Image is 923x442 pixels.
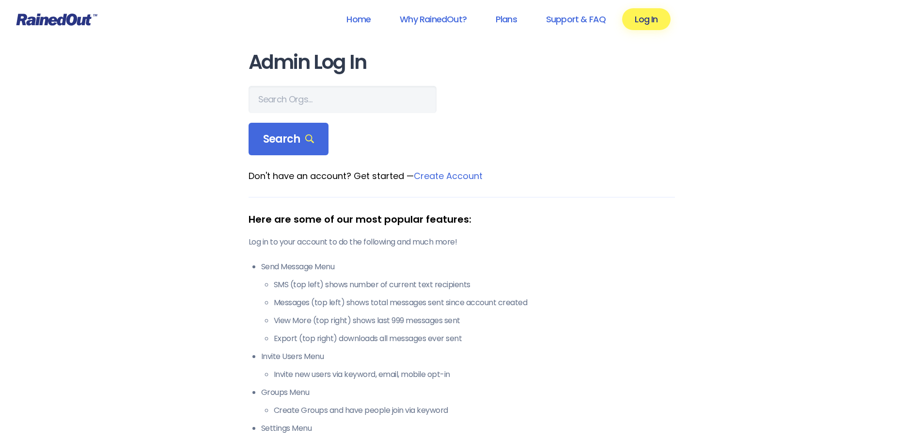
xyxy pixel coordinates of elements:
a: Home [334,8,383,30]
li: Invite Users Menu [261,351,675,380]
p: Log in to your account to do the following and much more! [249,236,675,248]
a: Plans [483,8,530,30]
li: Export (top right) downloads all messages ever sent [274,333,675,344]
div: Here are some of our most popular features: [249,212,675,227]
span: Search [263,132,314,146]
li: Messages (top left) shows total messages sent since account created [274,297,675,309]
li: View More (top right) shows last 999 messages sent [274,315,675,327]
a: Why RainedOut? [387,8,479,30]
div: Search [249,123,329,156]
a: Support & FAQ [533,8,618,30]
li: SMS (top left) shows number of current text recipients [274,279,675,291]
li: Groups Menu [261,387,675,416]
a: Create Account [414,170,483,182]
input: Search Orgs… [249,86,437,113]
li: Send Message Menu [261,261,675,344]
h1: Admin Log In [249,51,675,73]
li: Create Groups and have people join via keyword [274,405,675,416]
li: Invite new users via keyword, email, mobile opt-in [274,369,675,380]
a: Log In [622,8,670,30]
